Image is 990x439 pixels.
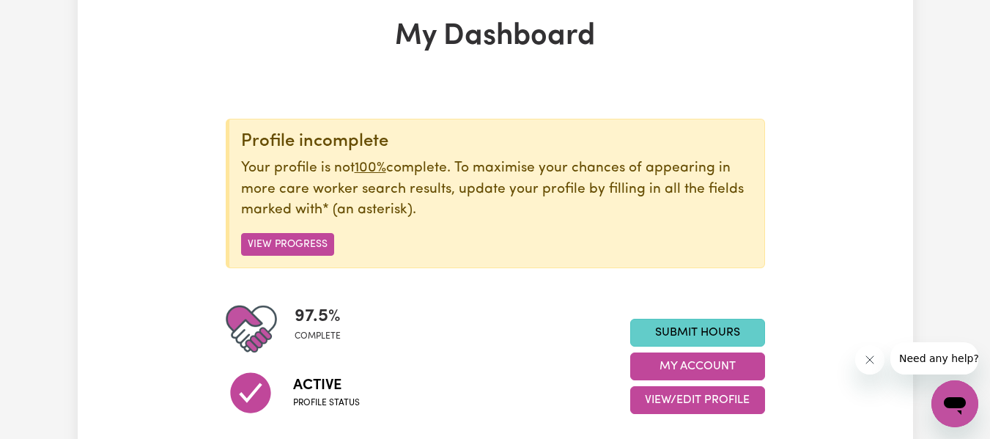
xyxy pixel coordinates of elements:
u: 100% [355,161,386,175]
iframe: Message from company [890,342,978,375]
span: complete [295,330,341,343]
span: 97.5 % [295,303,341,330]
h1: My Dashboard [226,19,765,54]
div: Profile completeness: 97.5% [295,303,352,355]
span: Need any help? [9,10,89,22]
button: View Progress [241,233,334,256]
iframe: Button to launch messaging window [931,380,978,427]
span: Active [293,375,360,396]
span: Profile status [293,396,360,410]
button: My Account [630,353,765,380]
div: Profile incomplete [241,131,753,152]
iframe: Close message [855,345,884,375]
p: Your profile is not complete. To maximise your chances of appearing in more care worker search re... [241,158,753,221]
button: View/Edit Profile [630,386,765,414]
a: Submit Hours [630,319,765,347]
span: an asterisk [322,203,413,217]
